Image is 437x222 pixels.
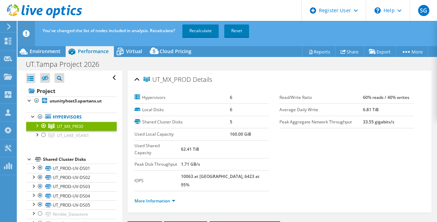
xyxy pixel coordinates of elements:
b: 62.41 TiB [181,146,199,152]
b: 33.55 gigabits/s [363,119,394,125]
b: utunityhost3.spartans.ut [50,98,102,104]
a: UT_PROD-UV-DS05 [26,200,117,209]
label: Shared Cluster Disks [134,119,230,126]
span: UT_MX_PROD [144,76,191,83]
label: Local Disks [134,106,230,113]
a: Reports [302,46,336,57]
a: Project [26,85,117,96]
b: 6 [230,94,232,100]
span: UT_MX_PROD [57,123,83,129]
div: Shared Cluster Disks [43,155,117,164]
span: Performance [78,48,109,55]
b: 5 [230,119,232,125]
a: UT_PROD-UV-DS03 [26,182,117,191]
span: You've changed the list of nodes included in analysis. Recalculate? [43,28,175,34]
label: Used Local Capacity [134,131,230,138]
label: IOPS [134,177,181,184]
a: utunityhost3.spartans.ut [26,96,117,106]
label: Read/Write Ratio [279,94,363,101]
b: 6.81 TiB [363,107,379,113]
a: UT_PROD-UV-DS02 [26,173,117,182]
span: Environment [30,48,60,55]
label: Average Daily Write [279,106,363,113]
a: Nimble_Datastore [26,209,117,219]
label: Peak Aggregate Network Throughput [279,119,363,126]
a: Hypervisors [26,113,117,122]
a: More [396,46,428,57]
span: SG [418,5,429,16]
h1: UT.Tampa Project 2026 [23,60,110,68]
span: Virtual [126,48,142,55]
b: 6 [230,107,232,113]
label: Hypervisors [134,94,230,101]
a: UT_LAKE_VSAN1 [26,131,117,140]
label: Peak Disk Throughput [134,161,181,168]
span: Details [193,75,212,84]
span: Cloud Pricing [160,48,191,55]
b: 160.00 GiB [230,131,251,137]
a: Share [335,46,364,57]
a: Export [364,46,396,57]
a: Reset [224,24,249,37]
svg: \n [374,7,381,14]
b: 1.71 GB/s [181,161,200,167]
a: UT_PROD-UV-DS01 [26,164,117,173]
b: 60% reads / 40% writes [363,94,409,100]
a: UT_PROD-UV-DS04 [26,191,117,200]
b: 10063 at [GEOGRAPHIC_DATA], 6423 at 95% [181,173,260,188]
a: UT_MX_PROD [26,122,117,131]
a: Recalculate [182,24,219,37]
a: More Information [134,198,175,204]
label: Used Shared Capacity [134,142,181,156]
span: UT_LAKE_VSAN1 [57,133,89,138]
